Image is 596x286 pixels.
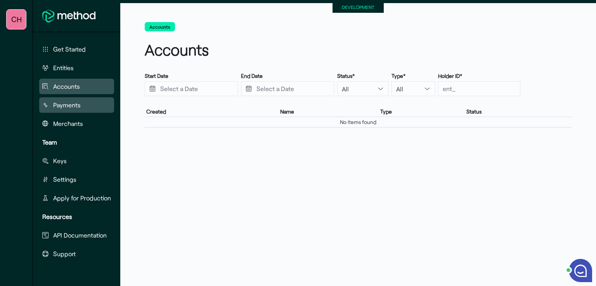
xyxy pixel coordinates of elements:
[53,175,76,184] span: Settings
[7,10,26,29] button: Conway HATCH
[337,72,355,79] label: Status*
[39,246,114,262] button: Support
[280,108,294,115] span: Name
[53,63,74,72] span: Entities
[42,9,95,22] img: MethodFi Logo
[39,41,114,57] button: Get Started
[42,212,72,221] span: Resources
[145,39,355,60] h1: Accounts
[53,82,80,91] span: Accounts
[39,116,114,131] button: Merchants
[39,227,114,243] button: API Documentation
[53,45,86,54] span: Get Started
[53,193,111,203] span: Apply for Production
[241,72,263,79] label: End Date
[53,100,81,110] span: Payments
[241,81,334,96] input: Press the down key to open a popover containing a calendar.
[39,97,114,113] button: Payments
[340,119,376,126] span: No items found
[380,108,392,115] span: Type
[392,72,405,79] label: Type*
[438,72,462,79] label: Holder ID*
[438,81,520,96] input: ent_
[39,190,114,206] button: Apply for Production
[42,138,57,147] span: Team
[466,108,482,115] span: Status
[42,213,72,220] strong: Resources
[42,138,57,146] strong: Team
[145,81,238,96] input: Press the down key to open a popover containing a calendar.
[53,231,107,240] span: API Documentation
[145,22,175,31] button: Accounts
[39,60,114,76] button: Entities
[342,4,374,10] small: DEVELOPMENT
[39,153,114,169] button: Keys
[11,12,22,27] span: CH
[53,119,83,128] span: Merchants
[146,108,166,115] span: Created
[53,249,76,258] span: Support
[145,22,572,33] nav: breadcrumb
[53,156,67,165] span: Keys
[39,79,114,94] button: Accounts
[145,72,168,79] label: Start Date
[39,172,114,187] button: Settings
